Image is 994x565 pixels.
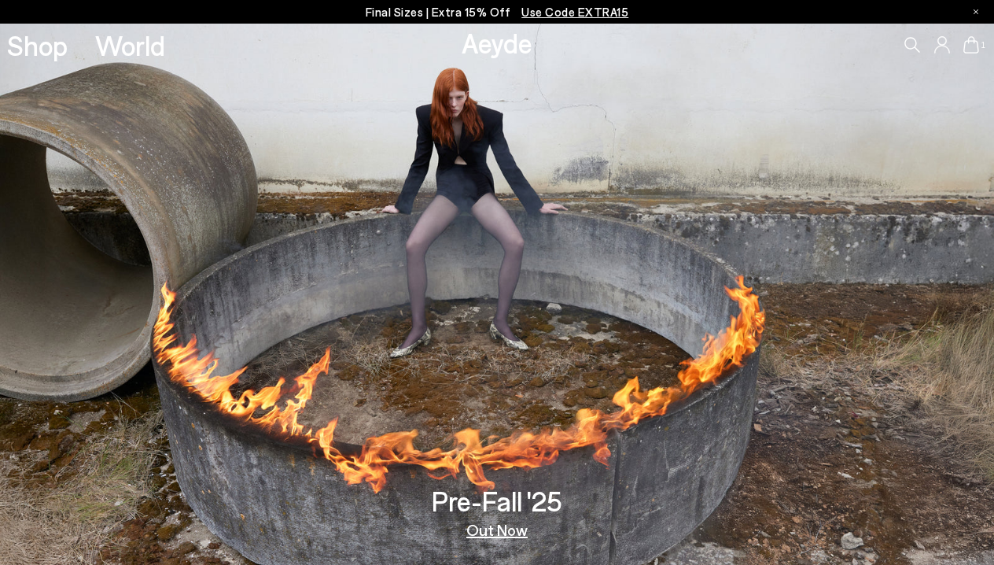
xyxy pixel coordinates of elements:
[521,5,628,19] span: Navigate to /collections/ss25-final-sizes
[95,31,165,59] a: World
[432,487,562,515] h3: Pre-Fall '25
[366,2,629,22] p: Final Sizes | Extra 15% Off
[979,41,987,50] span: 1
[7,31,68,59] a: Shop
[462,26,532,59] a: Aeyde
[466,522,528,537] a: Out Now
[963,36,979,54] a: 1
